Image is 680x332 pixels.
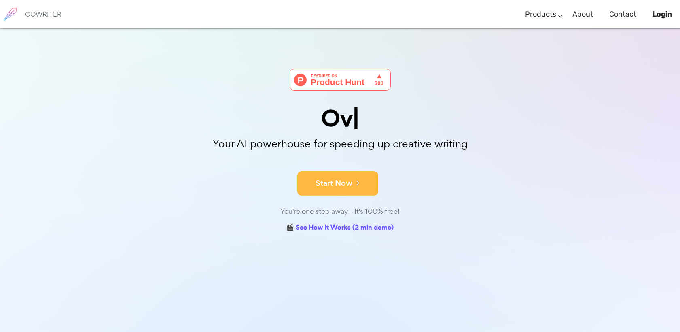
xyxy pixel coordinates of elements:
a: Contact [609,2,636,26]
button: Start Now [297,171,378,196]
a: About [572,2,593,26]
div: You're one step away - It's 100% free! [138,206,542,217]
img: Cowriter - Your AI buddy for speeding up creative writing | Product Hunt [290,69,391,91]
p: Your AI powerhouse for speeding up creative writing [138,135,542,153]
a: Login [652,2,672,26]
a: Products [525,2,556,26]
h6: COWRITER [25,11,61,18]
b: Login [652,10,672,19]
div: Ov [138,107,542,130]
a: 🎬 See How It Works (2 min demo) [286,222,394,234]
